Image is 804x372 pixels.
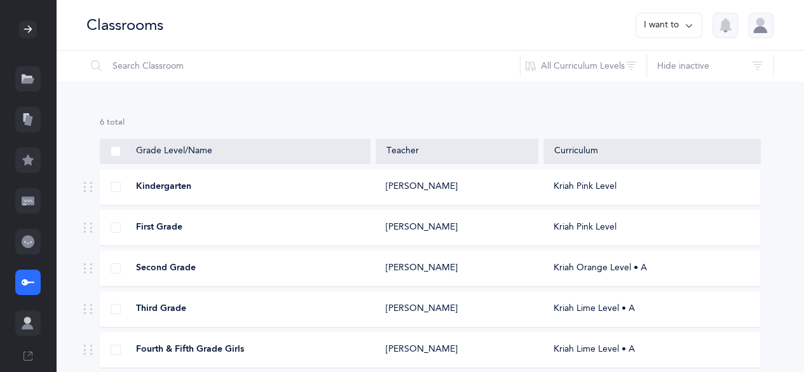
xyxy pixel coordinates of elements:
button: I want to [636,13,702,38]
div: Teacher [386,145,528,158]
iframe: Drift Widget Chat Controller [740,308,789,357]
div: Classrooms [86,15,163,36]
div: [PERSON_NAME] [386,221,458,234]
span: First Grade [136,221,182,234]
div: [PERSON_NAME] [386,181,458,193]
div: Curriculum [554,145,749,158]
button: All Curriculum Levels [520,51,647,81]
span: Kindergarten [136,181,191,193]
div: Kriah Pink Level [543,181,760,193]
div: Kriah Lime Level • A [543,303,760,315]
div: Kriah Orange Level • A [543,262,760,275]
button: Hide inactive [646,51,773,81]
div: Kriah Pink Level [543,221,760,234]
div: [PERSON_NAME] [386,343,458,356]
div: Kriah Lime Level • A [543,343,760,356]
span: total [107,118,125,127]
div: [PERSON_NAME] [386,262,458,275]
span: Fourth & Fifth Grade Girls [136,343,244,356]
input: Search Classroom [86,51,521,81]
span: Third Grade [136,303,186,315]
div: Grade Level/Name [111,145,360,158]
div: [PERSON_NAME] [386,303,458,315]
div: 6 [100,117,761,128]
span: Second Grade [136,262,196,275]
